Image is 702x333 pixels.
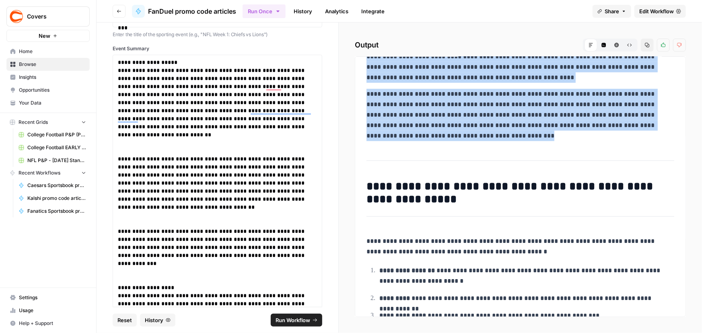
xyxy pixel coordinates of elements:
[27,208,86,215] span: Fanatics Sportsbook promo articles
[6,167,90,179] button: Recent Workflows
[113,31,322,39] p: Enter the title of the sporting event (e.g., "NFL Week 1: Chiefs vs Lions")
[6,58,90,71] a: Browse
[113,314,137,327] button: Reset
[19,119,48,126] span: Recent Grids
[276,316,310,324] span: Run Workflow
[15,192,90,205] a: Kalshi promo code articles
[289,5,317,18] a: History
[6,97,90,109] a: Your Data
[6,71,90,84] a: Insights
[27,131,86,138] span: College Football P&P (Production) Grid (2)
[605,7,619,15] span: Share
[271,314,322,327] button: Run Workflow
[19,294,86,301] span: Settings
[113,45,322,52] label: Event Summary
[27,12,76,21] span: Covers
[6,304,90,317] a: Usage
[27,144,86,151] span: College Football EARLY LEANS (Production) Grid (1)
[27,195,86,202] span: Kalshi promo code articles
[117,316,132,324] span: Reset
[19,307,86,314] span: Usage
[19,86,86,94] span: Opportunities
[39,32,50,40] span: New
[15,128,90,141] a: College Football P&P (Production) Grid (2)
[132,5,236,18] a: FanDuel promo code articles
[19,48,86,55] span: Home
[15,205,90,218] a: Fanatics Sportsbook promo articles
[593,5,631,18] button: Share
[6,30,90,42] button: New
[27,157,86,164] span: NFL P&P - [DATE] Standard (Production) Grid
[19,61,86,68] span: Browse
[6,45,90,58] a: Home
[19,320,86,327] span: Help + Support
[15,154,90,167] a: NFL P&P - [DATE] Standard (Production) Grid
[15,179,90,192] a: Caesars Sportsbook promo code articles
[6,116,90,128] button: Recent Grids
[140,314,175,327] button: History
[9,9,24,24] img: Covers Logo
[27,182,86,189] span: Caesars Sportsbook promo code articles
[243,4,286,18] button: Run Once
[145,316,163,324] span: History
[19,169,60,177] span: Recent Workflows
[356,5,389,18] a: Integrate
[639,7,674,15] span: Edit Workflow
[148,6,236,16] span: FanDuel promo code articles
[6,317,90,330] button: Help + Support
[19,99,86,107] span: Your Data
[6,291,90,304] a: Settings
[6,6,90,27] button: Workspace: Covers
[634,5,686,18] a: Edit Workflow
[19,74,86,81] span: Insights
[15,141,90,154] a: College Football EARLY LEANS (Production) Grid (1)
[6,84,90,97] a: Opportunities
[355,39,686,51] h2: Output
[320,5,353,18] a: Analytics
